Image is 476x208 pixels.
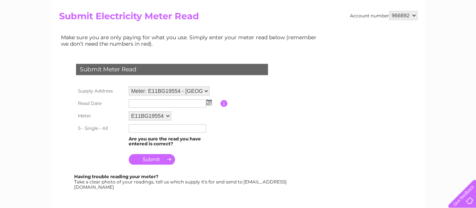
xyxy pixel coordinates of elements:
[334,4,386,13] a: 0333 014 3131
[74,97,127,109] th: Read Date
[451,32,469,38] a: Log out
[74,122,127,134] th: S - Single - All
[59,11,417,25] h2: Submit Electricity Meter Read
[17,20,55,43] img: logo.png
[344,32,358,38] a: Water
[362,32,379,38] a: Energy
[426,32,444,38] a: Contact
[127,134,221,149] td: Are you sure the read you have entered is correct?
[74,174,158,179] b: Having trouble reading your meter?
[206,99,212,105] img: ...
[221,100,228,107] input: Information
[411,32,421,38] a: Blog
[74,174,288,190] div: Take a clear photo of your readings, tell us which supply it's for and send to [EMAIL_ADDRESS][DO...
[129,154,175,165] input: Submit
[383,32,406,38] a: Telecoms
[74,109,127,122] th: Meter
[59,32,322,48] td: Make sure you are only paying for what you use. Simply enter your meter read below (remember we d...
[350,11,417,20] div: Account number
[61,4,416,37] div: Clear Business is a trading name of Verastar Limited (registered in [GEOGRAPHIC_DATA] No. 3667643...
[76,64,268,75] div: Submit Meter Read
[74,85,127,97] th: Supply Address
